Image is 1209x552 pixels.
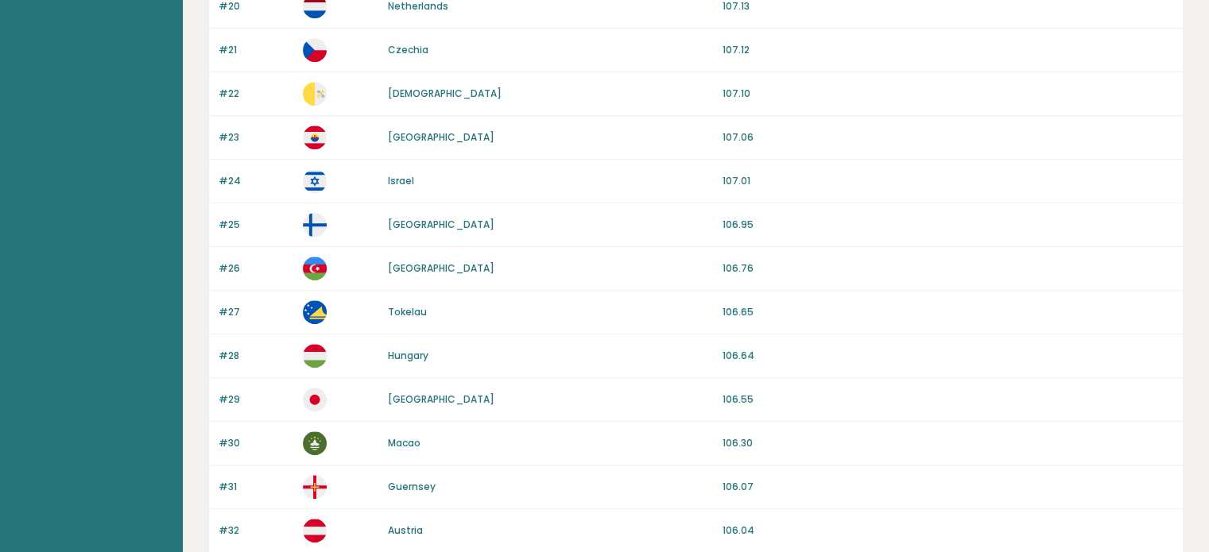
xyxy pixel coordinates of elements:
[219,130,293,145] p: #23
[219,261,293,276] p: #26
[388,305,427,318] a: Tokelau
[723,480,1173,494] p: 106.07
[303,257,327,280] img: az.svg
[388,480,436,493] a: Guernsey
[303,519,327,542] img: at.svg
[723,130,1173,145] p: 107.06
[303,300,327,324] img: tk.svg
[723,43,1173,57] p: 107.12
[723,436,1173,450] p: 106.30
[303,388,327,411] img: jp.svg
[219,174,293,188] p: #24
[723,87,1173,101] p: 107.10
[723,523,1173,538] p: 106.04
[388,87,502,100] a: [DEMOGRAPHIC_DATA]
[723,174,1173,188] p: 107.01
[303,213,327,237] img: fi.svg
[303,475,327,499] img: gg.svg
[388,130,494,144] a: [GEOGRAPHIC_DATA]
[219,43,293,57] p: #21
[303,125,327,149] img: pf.svg
[723,392,1173,407] p: 106.55
[388,43,428,56] a: Czechia
[303,82,327,106] img: va.svg
[388,436,420,450] a: Macao
[219,480,293,494] p: #31
[219,392,293,407] p: #29
[723,305,1173,319] p: 106.65
[303,344,327,368] img: hu.svg
[219,349,293,363] p: #28
[723,349,1173,363] p: 106.64
[388,261,494,275] a: [GEOGRAPHIC_DATA]
[303,169,327,193] img: il.svg
[388,218,494,231] a: [GEOGRAPHIC_DATA]
[219,87,293,101] p: #22
[388,392,494,406] a: [GEOGRAPHIC_DATA]
[723,261,1173,276] p: 106.76
[388,349,428,362] a: Hungary
[303,431,327,455] img: mo.svg
[219,436,293,450] p: #30
[723,218,1173,232] p: 106.95
[219,305,293,319] p: #27
[219,523,293,538] p: #32
[388,523,423,537] a: Austria
[388,174,414,187] a: Israel
[219,218,293,232] p: #25
[303,38,327,62] img: cz.svg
